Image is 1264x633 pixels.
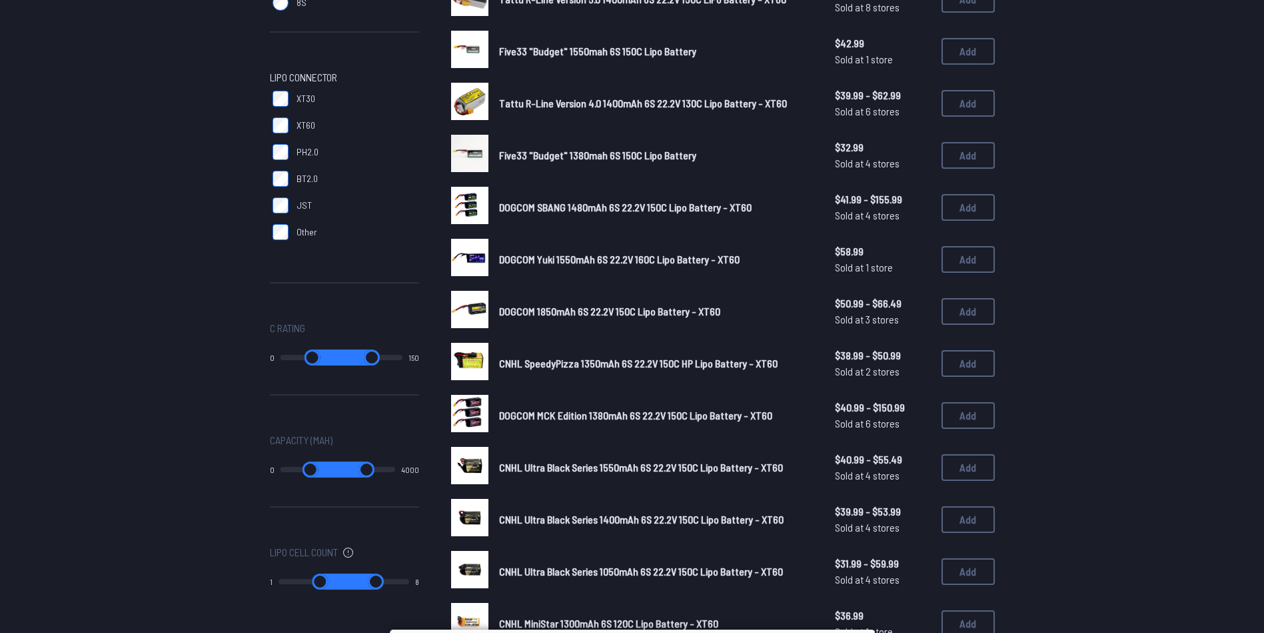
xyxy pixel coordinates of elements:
[499,565,783,578] span: CNHL Ultra Black Series 1050mAh 6S 22.2V 150C Lipo Battery - XT60
[942,506,995,533] button: Add
[835,504,931,520] span: $39.99 - $53.99
[415,576,419,587] output: 8
[499,408,814,424] a: DOGCOM MCK Edition 1380mAh 6S 22.2V 150C Lipo Battery - XT60
[835,348,931,364] span: $38.99 - $50.99
[835,87,931,103] span: $39.99 - $62.99
[270,320,305,336] span: C Rating
[451,135,488,172] img: image
[273,144,289,160] input: PH2.0
[297,199,312,212] span: JST
[835,207,931,223] span: Sold at 4 stores
[835,520,931,536] span: Sold at 4 stores
[451,187,488,224] img: image
[835,295,931,311] span: $50.99 - $66.49
[835,608,931,624] span: $36.99
[942,350,995,377] button: Add
[499,357,778,370] span: CNHL SpeedyPizza 1350mAh 6S 22.2V 150C HP Lipo Battery - XT60
[297,92,315,105] span: XT30
[942,194,995,221] button: Add
[451,187,488,228] a: image
[408,352,419,363] output: 150
[835,572,931,588] span: Sold at 4 stores
[270,352,275,363] output: 0
[499,43,814,59] a: Five33 "Budget" 1550mah 6S 150C Lipo Battery
[835,139,931,155] span: $32.99
[297,119,315,132] span: XT60
[499,147,814,163] a: Five33 "Budget" 1380mah 6S 150C Lipo Battery
[499,253,740,265] span: DOGCOM Yuki 1550mAh 6S 22.2V 160C Lipo Battery - XT60
[499,617,718,630] span: CNHL MiniStar 1300mAh 6S 120C Lipo Battery - XT60
[451,343,488,384] a: image
[942,298,995,325] button: Add
[499,303,814,320] a: DOGCOM 1850mAh 6S 22.2V 150C Lipo Battery - XT60
[270,544,338,560] span: Lipo Cell Count
[273,171,289,187] input: BT2.0
[451,31,488,72] a: image
[499,305,720,318] span: DOGCOM 1850mAh 6S 22.2V 150C Lipo Battery - XT60
[451,551,488,592] a: image
[451,83,488,124] a: image
[451,239,488,276] img: image
[451,343,488,380] img: image
[942,90,995,117] button: Add
[499,97,787,109] span: Tattu R-Line Version 4.0 1400mAh 6S 22.2V 130C Lipo Battery - XT60
[499,95,814,111] a: Tattu R-Line Version 4.0 1400mAh 6S 22.2V 130C Lipo Battery - XT60
[273,224,289,240] input: Other
[835,191,931,207] span: $41.99 - $155.99
[451,291,488,332] a: image
[297,145,318,159] span: PH2.0
[499,564,814,580] a: CNHL Ultra Black Series 1050mAh 6S 22.2V 150C Lipo Battery - XT60
[451,447,488,488] a: image
[499,461,783,474] span: CNHL Ultra Black Series 1550mAh 6S 22.2V 150C Lipo Battery - XT60
[835,35,931,51] span: $42.99
[499,251,814,267] a: DOGCOM Yuki 1550mAh 6S 22.2V 160C Lipo Battery - XT60
[942,142,995,169] button: Add
[835,416,931,432] span: Sold at 6 stores
[499,460,814,476] a: CNHL Ultra Black Series 1550mAh 6S 22.2V 150C Lipo Battery - XT60
[499,512,814,528] a: CNHL Ultra Black Series 1400mAh 6S 22.2V 150C Lipo Battery - XT60
[942,246,995,273] button: Add
[273,197,289,213] input: JST
[297,225,317,239] span: Other
[499,409,772,422] span: DOGCOM MCK Edition 1380mAh 6S 22.2V 150C Lipo Battery - XT60
[297,172,318,185] span: BT2.0
[499,356,814,372] a: CNHL SpeedyPizza 1350mAh 6S 22.2V 150C HP Lipo Battery - XT60
[835,468,931,484] span: Sold at 4 stores
[499,45,696,57] span: Five33 "Budget" 1550mah 6S 150C Lipo Battery
[451,447,488,484] img: image
[835,452,931,468] span: $40.99 - $55.49
[451,239,488,280] a: image
[499,199,814,215] a: DOGCOM SBANG 1480mAh 6S 22.2V 150C Lipo Battery - XT60
[835,243,931,259] span: $58.99
[451,135,488,176] a: image
[499,201,752,213] span: DOGCOM SBANG 1480mAh 6S 22.2V 150C Lipo Battery - XT60
[273,117,289,133] input: XT60
[270,576,273,587] output: 1
[835,400,931,416] span: $40.99 - $150.99
[942,558,995,585] button: Add
[270,432,332,448] span: Capacity (mAh)
[942,38,995,65] button: Add
[451,499,488,540] a: image
[451,395,488,432] img: image
[942,402,995,429] button: Add
[270,464,275,475] output: 0
[451,395,488,436] a: image
[273,91,289,107] input: XT30
[451,499,488,536] img: image
[835,556,931,572] span: $31.99 - $59.99
[270,69,337,85] span: LiPo Connector
[835,259,931,275] span: Sold at 1 store
[451,31,488,68] img: image
[835,51,931,67] span: Sold at 1 store
[451,291,488,328] img: image
[401,464,419,475] output: 4000
[499,513,784,526] span: CNHL Ultra Black Series 1400mAh 6S 22.2V 150C Lipo Battery - XT60
[835,364,931,380] span: Sold at 2 stores
[499,616,814,632] a: CNHL MiniStar 1300mAh 6S 120C Lipo Battery - XT60
[835,155,931,171] span: Sold at 4 stores
[451,83,488,120] img: image
[942,454,995,481] button: Add
[835,311,931,328] span: Sold at 3 stores
[835,103,931,119] span: Sold at 6 stores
